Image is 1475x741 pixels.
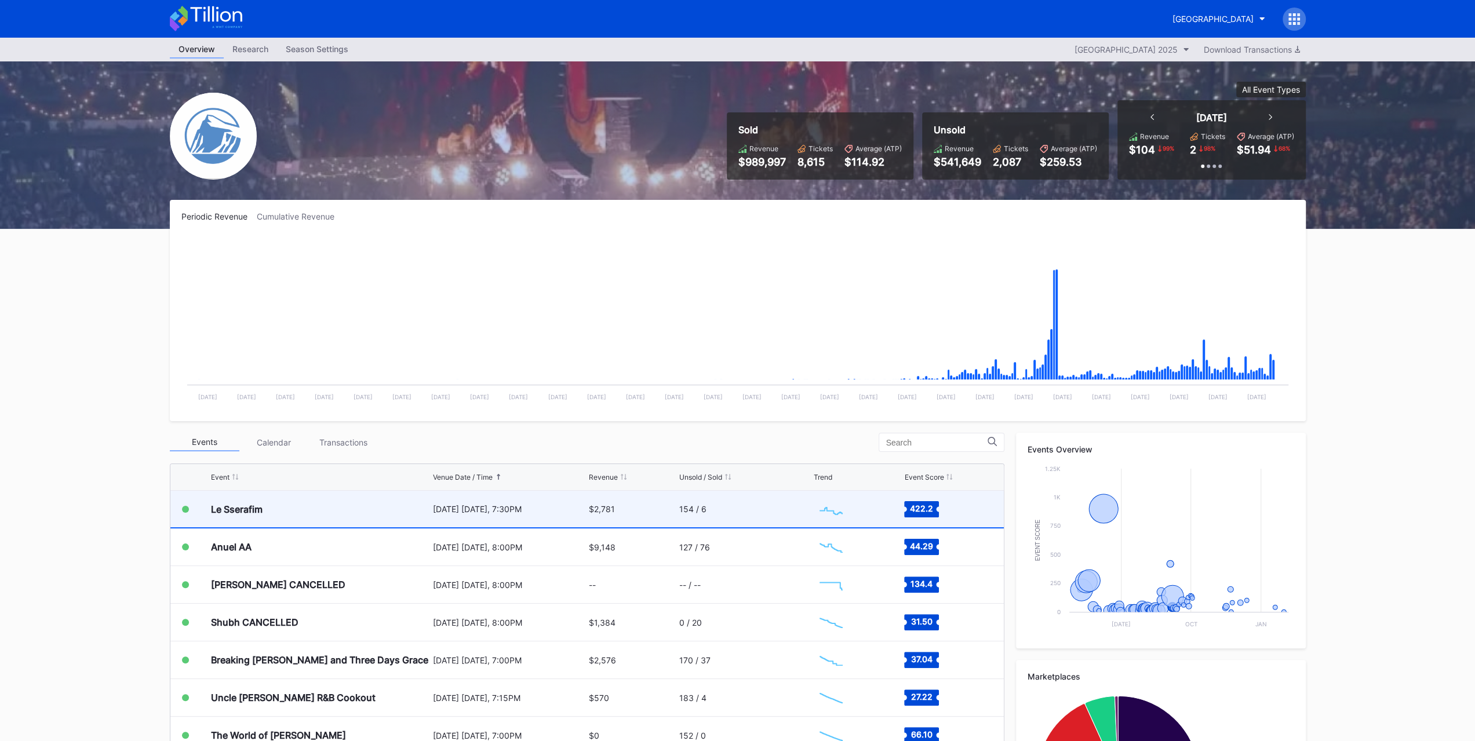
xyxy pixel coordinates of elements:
button: [GEOGRAPHIC_DATA] 2025 [1069,42,1195,57]
div: [DATE] [DATE], 7:00PM [433,731,587,740]
img: Devils-Logo.png [170,93,257,180]
div: -- / -- [679,580,701,590]
text: Event Score [1035,519,1041,561]
div: Event [211,473,230,481]
div: $1,384 [589,618,616,627]
div: [DATE] [DATE], 8:00PM [433,580,587,590]
text: 0 [1057,608,1061,615]
text: 44.29 [910,541,933,551]
text: [DATE] [470,393,489,400]
text: [DATE] [587,393,606,400]
text: 750 [1050,522,1061,529]
text: [DATE] [354,393,373,400]
div: Season Settings [277,41,357,57]
div: 170 / 37 [679,655,711,665]
div: Events [170,433,239,451]
text: [DATE] [275,393,294,400]
div: Le Sserafim [211,503,263,515]
div: Tickets [1004,144,1028,153]
div: Unsold [934,124,1097,136]
div: [GEOGRAPHIC_DATA] [1172,14,1254,24]
div: Revenue [749,144,778,153]
div: Anuel AA [211,541,252,553]
div: 68 % [1277,144,1291,153]
div: $104 [1129,144,1155,156]
div: Event Score [904,473,944,481]
text: [DATE] [1130,393,1149,400]
text: [DATE] [392,393,411,400]
div: 2,087 [993,156,1028,168]
button: [GEOGRAPHIC_DATA] [1164,8,1274,30]
text: 27.22 [911,692,933,702]
text: [DATE] [781,393,800,400]
text: 422.2 [910,503,933,513]
div: [DATE] [1196,112,1227,123]
text: [DATE] [1014,393,1033,400]
text: [DATE] [431,393,450,400]
div: Average (ATP) [855,144,902,153]
div: [DATE] [DATE], 7:15PM [433,693,587,703]
div: [DATE] [DATE], 8:00PM [433,618,587,627]
div: Uncle [PERSON_NAME] R&B Cookout [211,692,376,703]
text: 134.4 [911,579,933,589]
text: [DATE] [936,393,955,400]
text: [DATE] [1247,393,1266,400]
div: 8,615 [797,156,833,168]
svg: Chart title [814,608,848,637]
div: Periodic Revenue [181,211,257,221]
text: [DATE] [1112,620,1131,627]
div: 127 / 76 [679,542,710,552]
text: 500 [1050,551,1061,558]
div: -- [589,580,596,590]
text: [DATE] [314,393,333,400]
text: [DATE] [703,393,722,400]
div: 152 / 0 [679,731,706,740]
div: Transactions [309,433,378,451]
div: Marketplaces [1028,671,1294,681]
div: The World of [PERSON_NAME] [211,729,346,741]
div: Revenue [1140,132,1169,141]
text: [DATE] [198,393,217,400]
text: [DATE] [1052,393,1072,400]
div: Download Transactions [1204,45,1300,54]
div: 154 / 6 [679,504,706,514]
div: $114.92 [844,156,902,168]
div: Revenue [589,473,618,481]
div: $0 [589,731,599,740]
svg: Chart title [814,532,848,561]
svg: Chart title [814,645,848,674]
div: Venue Date / Time [433,473,493,481]
div: Breaking [PERSON_NAME] and Three Days Grace [211,654,428,666]
a: Research [224,41,277,59]
div: 183 / 4 [679,693,706,703]
text: [DATE] [1091,393,1110,400]
a: Season Settings [277,41,357,59]
div: $2,781 [589,504,615,514]
div: [DATE] [DATE], 8:00PM [433,542,587,552]
div: Overview [170,41,224,59]
text: [DATE] [548,393,567,400]
div: Research [224,41,277,57]
text: [DATE] [664,393,683,400]
div: [DATE] [DATE], 7:30PM [433,504,587,514]
text: Oct [1185,620,1197,627]
div: [PERSON_NAME] CANCELLED [211,579,345,590]
div: $570 [589,693,609,703]
div: $2,576 [589,655,616,665]
text: [DATE] [1169,393,1188,400]
text: 31.50 [911,616,933,626]
div: $259.53 [1040,156,1097,168]
svg: Chart title [814,683,848,712]
text: 37.04 [911,654,933,664]
div: Events Overview [1028,444,1294,454]
text: [DATE] [975,393,994,400]
text: Jan [1255,620,1267,627]
input: Search [886,438,988,447]
text: 1k [1054,494,1061,501]
text: [DATE] [742,393,761,400]
div: [DATE] [DATE], 7:00PM [433,655,587,665]
div: Unsold / Sold [679,473,722,481]
div: $9,148 [589,542,616,552]
text: [DATE] [236,393,256,400]
div: 0 / 20 [679,618,702,627]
